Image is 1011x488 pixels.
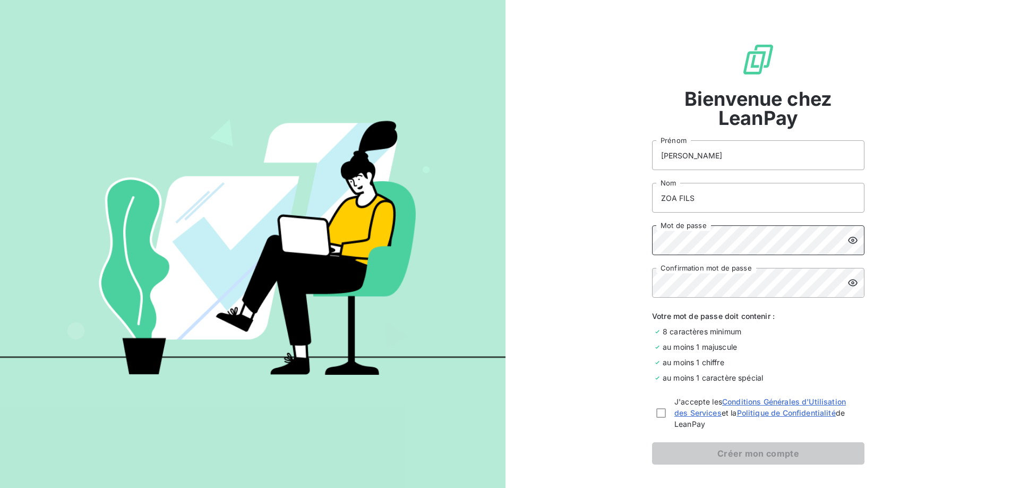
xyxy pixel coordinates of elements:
span: au moins 1 majuscule [663,341,737,352]
span: 8 caractères minimum [663,326,741,337]
span: Votre mot de passe doit contenir : [652,310,864,322]
span: J'accepte les et la de LeanPay [674,396,860,430]
a: Conditions Générales d'Utilisation des Services [674,397,846,417]
button: Créer mon compte [652,442,864,465]
input: placeholder [652,140,864,170]
a: Politique de Confidentialité [737,408,836,417]
span: Bienvenue chez LeanPay [652,89,864,128]
span: au moins 1 caractère spécial [663,372,763,383]
input: placeholder [652,183,864,213]
span: au moins 1 chiffre [663,357,724,368]
img: logo sigle [741,43,775,77]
